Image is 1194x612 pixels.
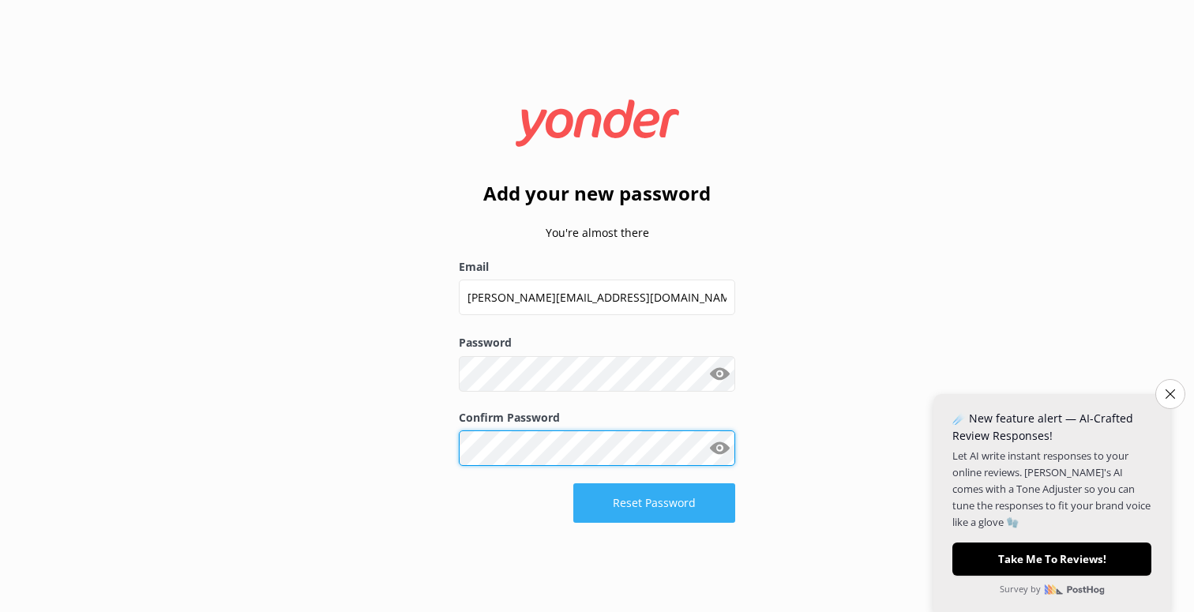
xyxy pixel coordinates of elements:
p: You're almost there [459,224,735,242]
label: Email [459,258,735,276]
button: Show password [704,358,735,389]
label: Confirm Password [459,409,735,426]
button: Reset Password [573,483,735,523]
button: Show password [704,433,735,464]
input: user@emailaddress.com [459,280,735,315]
h2: Add your new password [459,178,735,208]
label: Password [459,334,735,351]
